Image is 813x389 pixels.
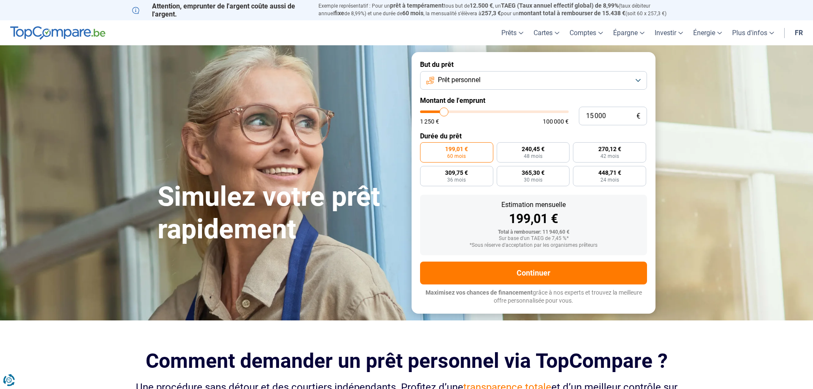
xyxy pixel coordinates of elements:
[470,2,493,9] span: 12.500 €
[496,20,528,45] a: Prêts
[390,2,444,9] span: prêt à tempérament
[447,177,466,182] span: 36 mois
[522,170,545,176] span: 365,30 €
[420,262,647,284] button: Continuer
[524,177,542,182] span: 30 mois
[334,10,344,17] span: fixe
[727,20,779,45] a: Plus d'infos
[445,146,468,152] span: 199,01 €
[420,132,647,140] label: Durée du prêt
[600,154,619,159] span: 42 mois
[427,229,640,235] div: Total à rembourser: 11 940,60 €
[427,236,640,242] div: Sur base d'un TAEG de 7,45 %*
[598,146,621,152] span: 270,12 €
[420,97,647,105] label: Montant de l'emprunt
[528,20,564,45] a: Cartes
[598,170,621,176] span: 448,71 €
[608,20,650,45] a: Épargne
[420,71,647,90] button: Prêt personnel
[543,119,569,124] span: 100 000 €
[519,10,625,17] span: montant total à rembourser de 15.438 €
[10,26,105,40] img: TopCompare
[420,289,647,305] p: grâce à nos experts et trouvez la meilleure offre personnalisée pour vous.
[501,2,619,9] span: TAEG (Taux annuel effectif global) de 8,99%
[600,177,619,182] span: 24 mois
[447,154,466,159] span: 60 mois
[420,119,439,124] span: 1 250 €
[426,289,533,296] span: Maximisez vos chances de financement
[132,2,308,18] p: Attention, emprunter de l'argent coûte aussi de l'argent.
[445,170,468,176] span: 309,75 €
[481,10,501,17] span: 257,3 €
[636,113,640,120] span: €
[522,146,545,152] span: 240,45 €
[318,2,681,17] p: Exemple représentatif : Pour un tous but de , un (taux débiteur annuel de 8,99%) et une durée de ...
[790,20,808,45] a: fr
[564,20,608,45] a: Comptes
[427,243,640,248] div: *Sous réserve d'acceptation par les organismes prêteurs
[158,181,401,246] h1: Simulez votre prêt rapidement
[132,349,681,372] h2: Comment demander un prêt personnel via TopCompare ?
[402,10,423,17] span: 60 mois
[427,201,640,208] div: Estimation mensuelle
[688,20,727,45] a: Énergie
[438,75,481,85] span: Prêt personnel
[524,154,542,159] span: 48 mois
[650,20,688,45] a: Investir
[420,61,647,69] label: But du prêt
[427,212,640,225] div: 199,01 €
